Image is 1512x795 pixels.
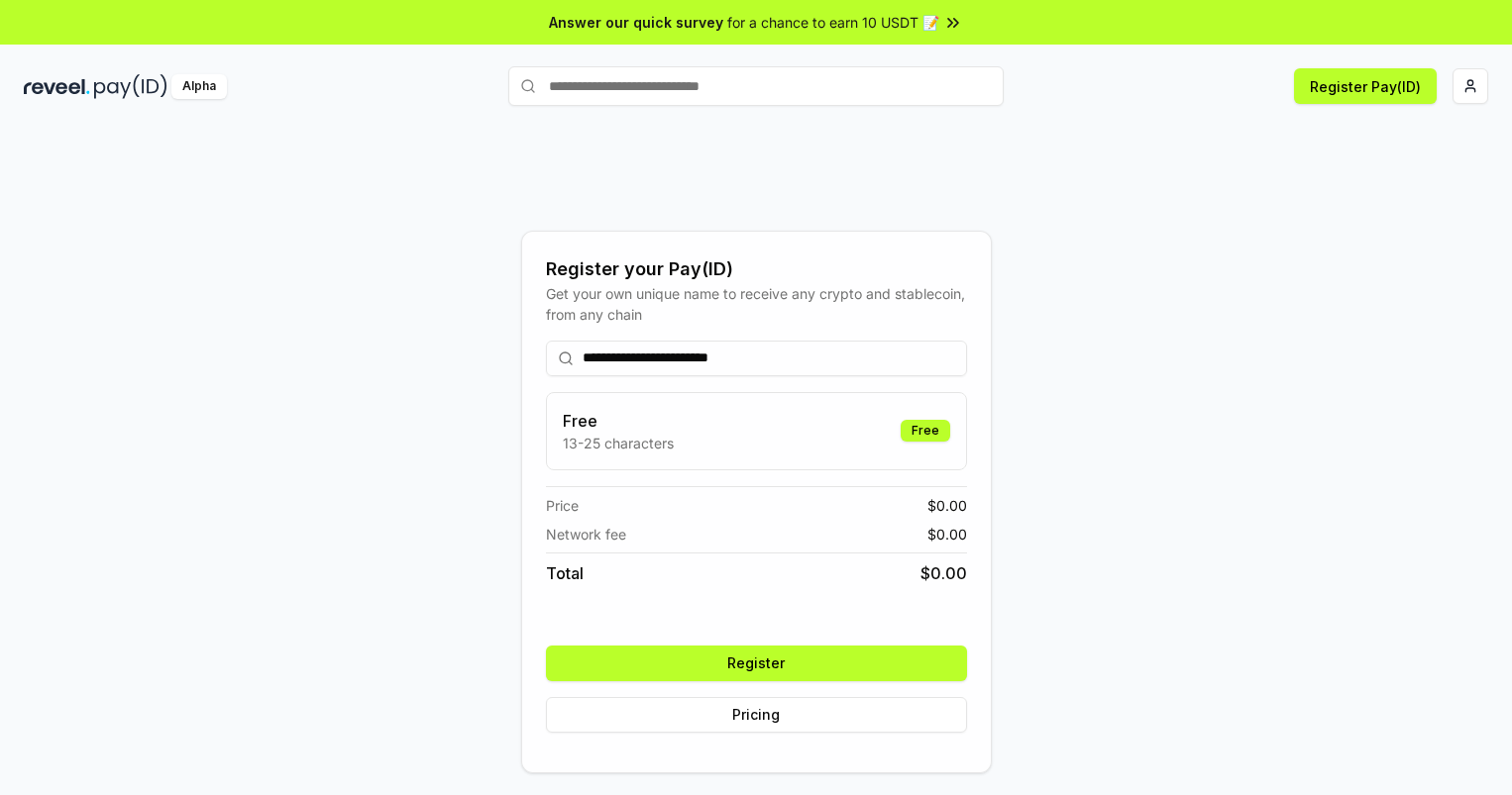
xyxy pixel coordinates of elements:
[927,524,967,545] span: $ 0.00
[546,524,626,545] span: Network fee
[24,74,90,99] img: reveel_dark
[549,12,723,33] span: Answer our quick survey
[94,74,167,99] img: pay_id
[546,646,967,681] button: Register
[920,561,967,585] span: $ 0.00
[1294,68,1437,104] button: Register Pay(ID)
[563,433,674,453] p: 13-25 characters
[563,409,674,433] h3: Free
[546,495,579,516] span: Price
[171,74,227,99] div: Alpha
[901,420,950,442] div: Free
[727,12,939,33] span: for a chance to earn 10 USDT 📝
[927,495,967,516] span: $ 0.00
[546,561,584,585] span: Total
[546,283,967,325] div: Get your own unique name to receive any crypto and stablecoin, from any chain
[546,697,967,733] button: Pricing
[546,255,967,283] div: Register your Pay(ID)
